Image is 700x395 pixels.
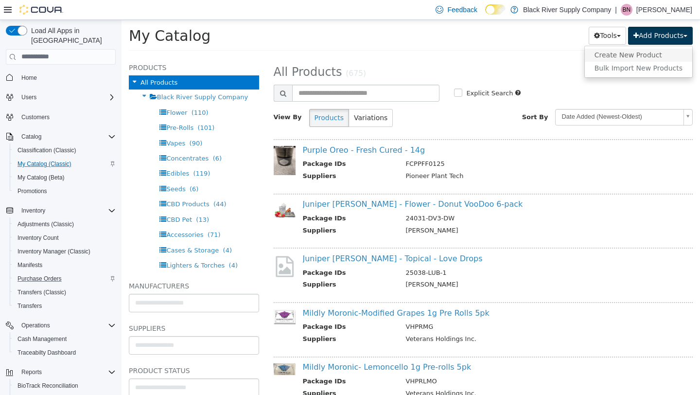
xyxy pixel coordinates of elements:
a: Purchase Orders [14,273,66,285]
span: Reports [17,366,116,378]
span: (90) [68,120,81,127]
td: Veterans Holdings Inc. [277,314,564,326]
td: Veterans Holdings Inc. [277,369,564,381]
button: Catalog [17,131,45,143]
span: BN [623,4,631,16]
span: (4) [102,227,110,234]
span: (4) [107,242,116,249]
h5: Manufacturers [7,260,138,272]
button: Operations [17,320,54,331]
p: | [615,4,617,16]
span: Inventory [21,207,45,215]
button: Users [17,91,40,103]
input: Dark Mode [485,4,506,15]
h5: Products [7,42,138,54]
th: Package IDs [181,248,277,260]
button: Reports [17,366,46,378]
span: Catalog [17,131,116,143]
span: Promotions [17,187,47,195]
button: My Catalog (Classic) [10,157,120,171]
td: FCPPFF0125 [277,139,564,151]
img: missing-image.png [152,234,174,258]
span: My Catalog (Classic) [17,160,71,168]
th: Package IDs [181,357,277,369]
span: Operations [17,320,116,331]
span: Adjustments (Classic) [17,220,74,228]
span: Inventory Count [17,234,59,242]
span: All Products [19,59,56,66]
span: Classification (Classic) [17,146,76,154]
span: My Catalog (Classic) [14,158,116,170]
th: Package IDs [181,194,277,206]
p: [PERSON_NAME] [636,4,692,16]
img: 150 [152,126,174,155]
span: Vapes [45,120,64,127]
span: Traceabilty Dashboard [14,347,116,359]
button: Promotions [10,184,120,198]
span: Adjustments (Classic) [14,218,116,230]
a: Customers [17,111,53,123]
span: Transfers (Classic) [14,287,116,298]
div: Brittany Niles [621,4,632,16]
span: Operations [21,322,50,329]
th: Suppliers [181,206,277,218]
button: Home [2,71,120,85]
button: Traceabilty Dashboard [10,346,120,359]
span: Purchase Orders [17,275,62,283]
button: Inventory Manager (Classic) [10,245,120,258]
a: Traceabilty Dashboard [14,347,80,359]
span: (71) [86,211,99,218]
a: Promotions [14,185,51,197]
a: Juniper [PERSON_NAME] - Topical - Love Drops [181,234,361,243]
span: Black River Supply Company [35,73,126,81]
span: BioTrack Reconciliation [17,382,78,390]
small: (675) [224,49,245,58]
span: Cash Management [17,335,67,343]
span: Cases & Storage [45,227,97,234]
span: Accessories [45,211,82,218]
span: All Products [152,45,221,59]
span: Transfers (Classic) [17,288,66,296]
button: Operations [2,319,120,332]
a: My Catalog (Beta) [14,172,69,183]
button: Cash Management [10,332,120,346]
a: Transfers [14,300,46,312]
span: Traceabilty Dashboard [17,349,76,357]
a: BioTrack Reconciliation [14,380,82,392]
button: Users [2,90,120,104]
a: Manifests [14,259,46,271]
span: BioTrack Reconciliation [14,380,116,392]
span: Inventory Manager (Classic) [17,248,90,255]
td: [PERSON_NAME] [277,206,564,218]
a: My Catalog (Classic) [14,158,75,170]
a: Date Added (Newest-Oldest) [434,89,571,106]
span: Sort By [401,93,427,101]
span: Cash Management [14,333,116,345]
th: Suppliers [181,314,277,326]
a: Bulk Import New Products [463,42,571,55]
span: (110) [70,89,87,96]
button: Catalog [2,130,120,144]
span: My Catalog [7,7,89,24]
span: Catalog [21,133,41,141]
span: Flower [45,89,66,96]
th: Suppliers [181,151,277,163]
button: Manifests [10,258,120,272]
img: 150 [152,289,174,305]
span: My Catalog (Beta) [14,172,116,183]
span: Inventory Manager (Classic) [14,246,116,257]
button: Inventory [2,204,120,217]
a: Classification (Classic) [14,144,80,156]
span: Transfers [14,300,116,312]
button: Tools [467,7,505,25]
th: Suppliers [181,260,277,272]
th: Package IDs [181,302,277,314]
button: Adjustments (Classic) [10,217,120,231]
button: Inventory [17,205,49,216]
span: Reports [21,368,42,376]
button: Variations [227,89,271,107]
button: Products [188,89,227,107]
button: Transfers (Classic) [10,286,120,299]
td: 25038-LUB-1 [277,248,564,260]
